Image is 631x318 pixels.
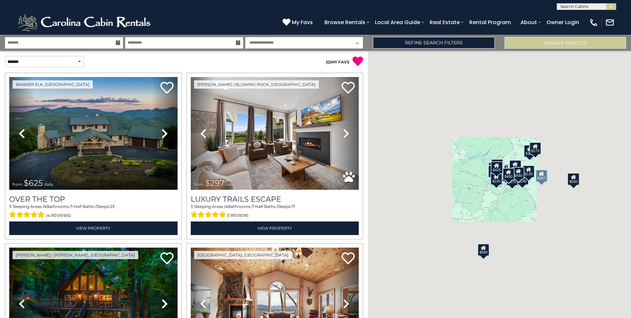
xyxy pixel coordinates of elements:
[478,244,489,256] div: $580
[502,168,514,180] div: $400
[9,195,178,204] a: Over The Top
[9,77,178,190] img: thumbnail_167153549.jpeg
[13,251,138,259] a: [PERSON_NAME] / [PERSON_NAME], [GEOGRAPHIC_DATA]
[46,211,71,220] span: (4 reviews)
[227,211,249,220] span: (1 review)
[517,17,540,28] a: About
[516,173,528,185] div: $140
[9,221,178,235] a: View Property
[160,252,174,266] a: Add to favorites
[71,204,96,209] span: 1 Half Baths /
[17,13,153,32] img: White-1-2.png
[373,37,494,49] a: Refine Search Filters
[491,159,503,172] div: $125
[372,17,423,28] a: Local Area Guide
[194,182,204,187] span: from
[9,204,12,209] span: 5
[342,252,355,266] a: Add to favorites
[253,204,278,209] span: 1 Half Baths /
[490,173,502,185] div: $225
[512,167,524,179] div: $480
[110,204,115,209] span: 23
[9,204,178,219] div: Sleeping Areas / Bathrooms / Sleeps:
[191,77,359,190] img: thumbnail_168695581.jpeg
[509,160,521,173] div: $349
[326,60,331,64] span: ( )
[327,60,330,64] span: 0
[523,145,535,157] div: $175
[160,81,174,95] a: Add to favorites
[567,173,579,185] div: $550
[505,37,626,49] button: Update Results
[205,178,224,188] span: $297
[13,80,93,89] a: Banner Elk, [GEOGRAPHIC_DATA]
[506,173,518,186] div: $375
[191,204,193,209] span: 5
[191,204,359,219] div: Sleeping Areas / Bathrooms / Sleeps:
[24,178,43,188] span: $625
[529,142,541,155] div: $175
[191,221,359,235] a: View Property
[522,165,534,178] div: $130
[466,17,514,28] a: Rental Program
[543,17,582,28] a: Owner Login
[44,204,46,209] span: 4
[426,17,463,28] a: Real Estate
[225,204,228,209] span: 4
[589,18,598,27] img: phone-regular-white.png
[292,18,313,26] span: My Favs
[605,18,614,27] img: mail-regular-white.png
[321,17,369,28] a: Browse Rentals
[226,182,235,187] span: daily
[342,81,355,95] a: Add to favorites
[535,170,547,182] div: $297
[194,251,292,259] a: [GEOGRAPHIC_DATA], [GEOGRAPHIC_DATA]
[44,182,53,187] span: daily
[191,195,359,204] a: Luxury Trails Escape
[488,165,500,178] div: $230
[194,80,319,89] a: [PERSON_NAME] / Blowing Rock, [GEOGRAPHIC_DATA]
[13,182,22,187] span: from
[282,18,315,27] a: My Favs
[491,161,503,174] div: $425
[326,60,349,64] a: (0)MY FAVS
[291,204,295,209] span: 17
